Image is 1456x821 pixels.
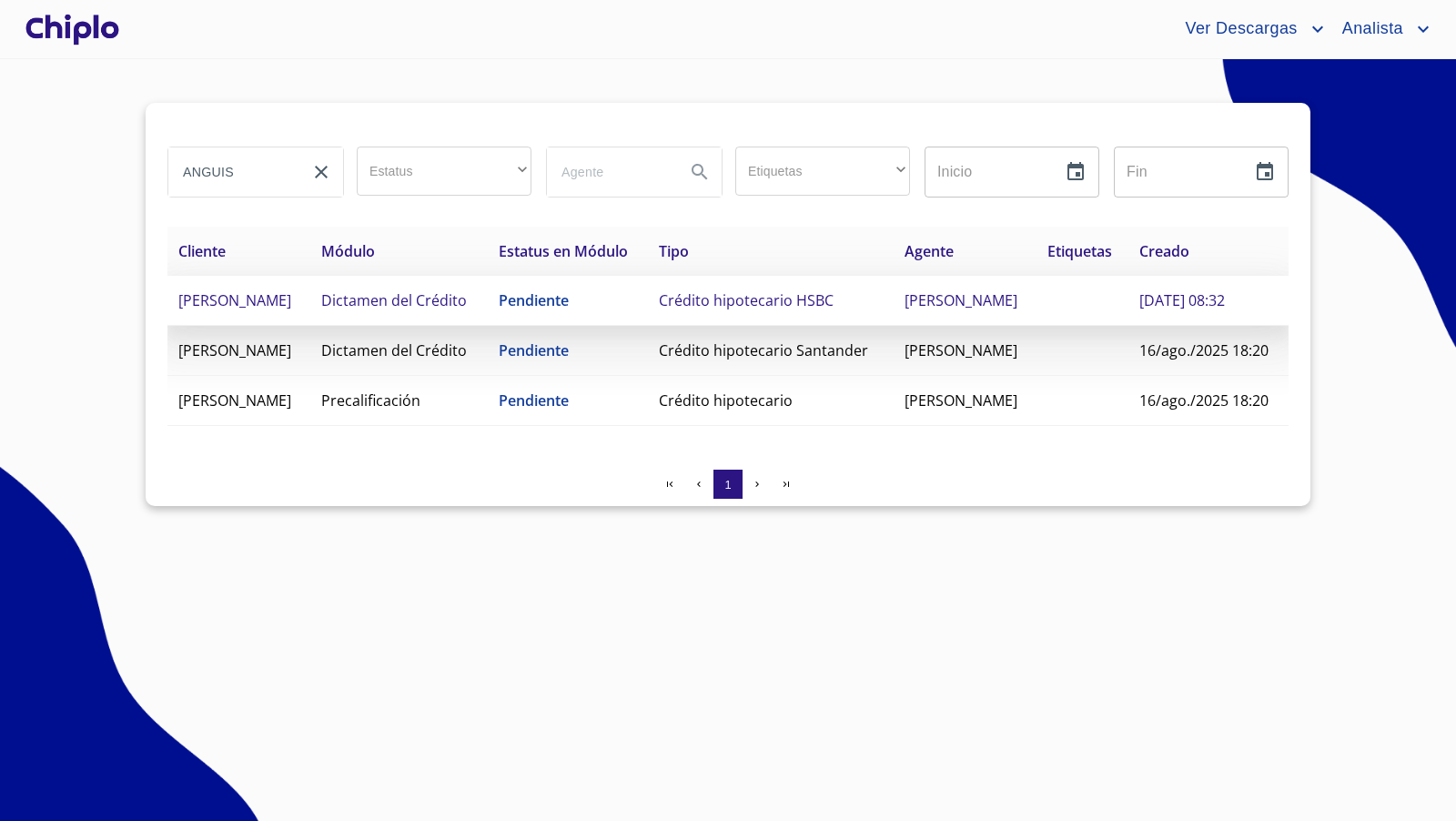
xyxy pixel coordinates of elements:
[299,150,343,194] button: clear input
[499,340,569,360] span: Pendiente
[321,390,420,410] span: Precalificación
[735,147,910,196] div: ​
[1329,15,1434,44] button: account of current user
[178,241,226,261] span: Cliente
[905,340,1017,360] span: [PERSON_NAME]
[659,390,793,410] span: Crédito hipotecario
[1047,241,1112,261] span: Etiquetas
[659,290,834,310] span: Crédito hipotecario HSBC
[547,147,671,197] input: search
[168,147,292,197] input: search
[321,340,467,360] span: Dictamen del Crédito
[178,340,291,360] span: [PERSON_NAME]
[1171,15,1328,44] button: account of current user
[659,241,689,261] span: Tipo
[905,241,954,261] span: Agente
[1171,15,1306,44] span: Ver Descargas
[321,241,375,261] span: Módulo
[905,290,1017,310] span: [PERSON_NAME]
[499,390,569,410] span: Pendiente
[905,390,1017,410] span: [PERSON_NAME]
[1139,340,1269,360] span: 16/ago./2025 18:20
[659,340,868,360] span: Crédito hipotecario Santander
[1139,290,1225,310] span: [DATE] 08:32
[713,470,743,499] button: 1
[1329,15,1412,44] span: Analista
[178,390,291,410] span: [PERSON_NAME]
[724,478,731,492] span: 1
[321,290,467,310] span: Dictamen del Crédito
[678,150,722,194] button: Search
[1139,241,1189,261] span: Creado
[499,241,628,261] span: Estatus en Módulo
[178,290,291,310] span: [PERSON_NAME]
[499,290,569,310] span: Pendiente
[357,147,531,196] div: ​
[1139,390,1269,410] span: 16/ago./2025 18:20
